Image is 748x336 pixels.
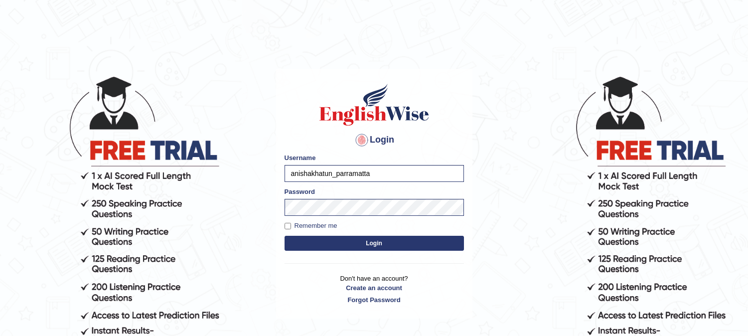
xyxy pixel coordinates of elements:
[285,236,464,251] button: Login
[285,295,464,305] a: Forgot Password
[285,153,316,163] label: Username
[285,187,315,196] label: Password
[285,223,291,229] input: Remember me
[285,132,464,148] h4: Login
[285,221,337,231] label: Remember me
[317,82,431,127] img: Logo of English Wise sign in for intelligent practice with AI
[285,274,464,305] p: Don't have an account?
[285,283,464,293] a: Create an account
